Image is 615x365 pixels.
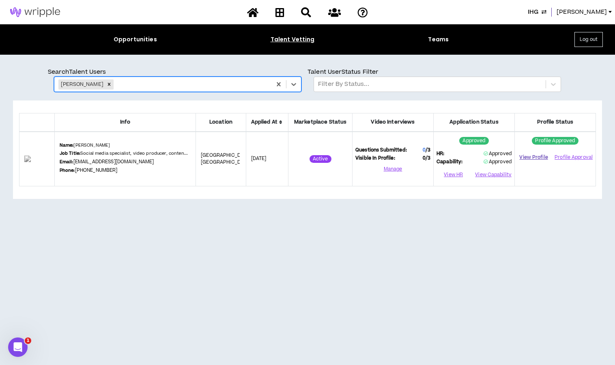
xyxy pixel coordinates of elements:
[434,113,515,132] th: Application Status
[310,155,331,163] sup: Active
[437,150,444,158] span: HR:
[437,158,463,166] span: Capability:
[25,337,31,344] span: 1
[532,137,578,145] sup: Profile Approved
[201,152,252,166] span: [GEOGRAPHIC_DATA] , [GEOGRAPHIC_DATA]
[8,337,28,357] iframe: Intercom live chat
[75,167,118,174] a: [PHONE_NUMBER]
[423,147,426,154] span: 0
[48,68,307,77] p: Search Talent Users
[60,150,80,156] b: Job Title:
[114,35,157,44] div: Opportunities
[484,150,512,157] span: Approved
[515,113,596,132] th: Profile Status
[60,167,75,173] b: Phone:
[73,158,154,165] a: [EMAIL_ADDRESS][DOMAIN_NAME]
[54,113,196,132] th: Info
[307,68,567,77] p: Talent User Status Filter
[355,147,407,154] span: Questions Submitted:
[574,32,603,47] button: Log out
[58,79,105,90] div: [PERSON_NAME]
[475,169,512,181] button: View Capability
[288,113,353,132] th: Marketplace Status
[426,155,430,162] span: / 3
[196,113,246,132] th: Location
[484,158,512,165] span: Approved
[60,159,73,165] b: Email:
[60,142,110,149] p: [PERSON_NAME]
[426,147,430,154] span: / 3
[60,142,74,148] b: Name:
[353,113,434,132] th: Video Interviews
[60,150,188,157] p: Social media specialist, video producer, conten...
[555,151,593,163] button: Profile Approval
[437,169,470,181] button: View HR
[355,155,395,162] span: Visible In Profile:
[557,8,607,17] span: [PERSON_NAME]
[251,155,284,162] p: [DATE]
[423,155,430,162] span: 0
[105,79,114,90] div: Remove Cristina Turner
[428,35,449,44] div: Teams
[251,118,284,126] span: Applied At
[518,150,550,164] a: View Profile
[24,156,49,162] img: AG8GBBie8W2qWChgLWKY1kW62ucOyh2h3d77uYtV.png
[528,8,546,17] button: IHG
[459,137,488,145] sup: Approved
[528,8,538,17] span: IHG
[355,163,430,175] button: Manage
